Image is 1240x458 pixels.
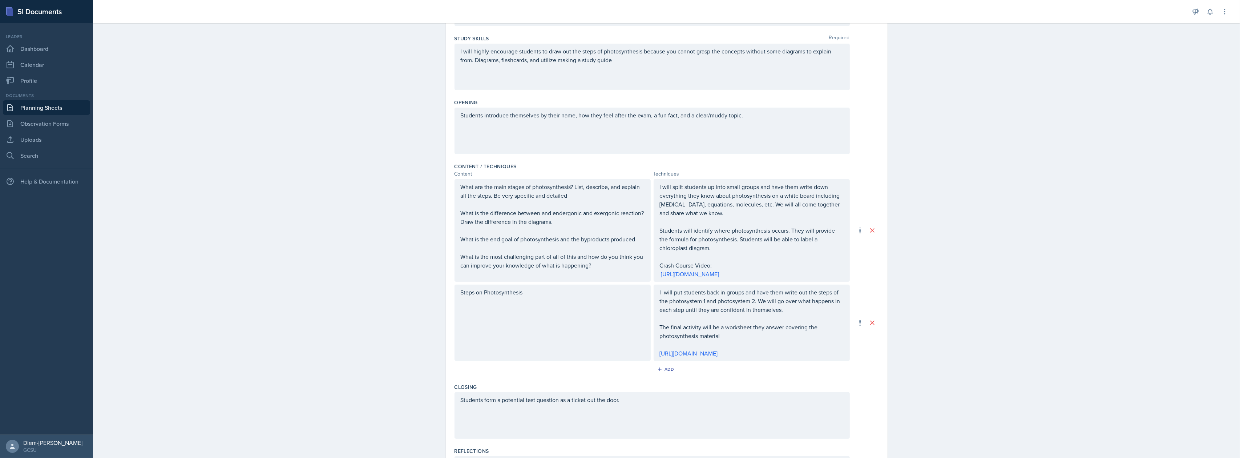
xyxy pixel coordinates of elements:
[3,132,90,147] a: Uploads
[461,209,645,226] p: What is the difference between and endergonic and exergonic reaction? Draw the difference in the ...
[23,446,82,454] div: GCSU
[461,47,844,64] p: I will highly encourage students to draw out the steps of photosynthesis because you cannot grasp...
[3,73,90,88] a: Profile
[455,99,478,106] label: Opening
[3,174,90,189] div: Help & Documentation
[461,235,645,244] p: What is the end goal of photosynthesis and the byproducts produced
[660,261,844,270] p: Crash Course Video:
[455,447,489,455] label: Reflections
[455,35,489,42] label: Study Skills
[3,33,90,40] div: Leader
[3,116,90,131] a: Observation Forms
[461,288,645,297] p: Steps on Photosynthesis
[455,163,517,170] label: Content / Techniques
[461,252,645,270] p: What is the most challenging part of all of this and how do you think you can improve your knowle...
[660,182,844,217] p: I will split students up into small groups and have them write down everything they know about ph...
[461,111,844,120] p: Students introduce themselves by their name, how they feel after the exam, a fun fact, and a clea...
[660,226,844,252] p: Students will identify where photosynthesis occurs. They will provide the formula for photosynthe...
[829,35,850,42] span: Required
[461,395,844,404] p: Students form a potential test question as a ticket out the door.
[23,439,82,446] div: Diem-[PERSON_NAME]
[655,364,678,375] button: Add
[660,349,718,357] a: [URL][DOMAIN_NAME]
[660,288,844,314] p: I will put students back in groups and have them write out the steps of the photosystem 1 and pho...
[3,148,90,163] a: Search
[659,366,674,372] div: Add
[654,170,850,178] div: Techniques
[3,41,90,56] a: Dashboard
[3,100,90,115] a: Planning Sheets
[455,383,477,391] label: Closing
[3,57,90,72] a: Calendar
[3,92,90,99] div: Documents
[660,323,844,340] p: The final activity will be a worksheet they answer covering the photosynthesis material
[455,170,651,178] div: Content
[461,182,645,200] p: What are the main stages of photosynthesis? List, describe, and explain all the steps. Be very sp...
[661,270,719,278] a: [URL][DOMAIN_NAME]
